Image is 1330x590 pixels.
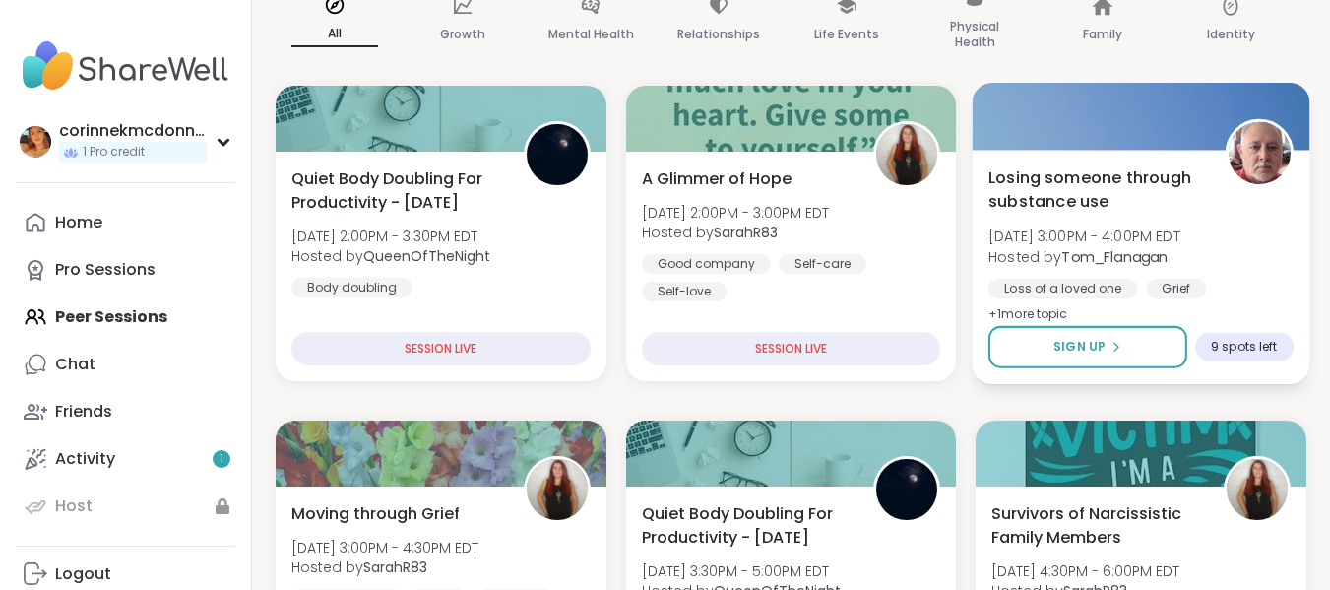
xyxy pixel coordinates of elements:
[814,23,879,46] p: Life Events
[779,254,866,274] div: Self-care
[55,448,115,470] div: Activity
[291,332,591,365] div: SESSION LIVE
[59,120,207,142] div: corinnekmcdonnell
[548,23,634,46] p: Mental Health
[1053,338,1106,356] span: Sign Up
[642,332,941,365] div: SESSION LIVE
[1083,23,1122,46] p: Family
[16,32,235,100] img: ShareWell Nav Logo
[440,23,485,46] p: Growth
[16,199,235,246] a: Home
[991,561,1179,581] span: [DATE] 4:30PM - 6:00PM EDT
[1227,459,1288,520] img: SarahR83
[20,126,51,158] img: corinnekmcdonnell
[642,254,771,274] div: Good company
[876,459,937,520] img: QueenOfTheNight
[291,502,460,526] span: Moving through Grief
[55,212,102,233] div: Home
[291,538,478,557] span: [DATE] 3:00PM - 4:30PM EDT
[1207,23,1255,46] p: Identity
[988,165,1203,214] span: Losing someone through substance use
[291,557,478,577] span: Hosted by
[16,483,235,530] a: Host
[988,227,1180,246] span: [DATE] 3:00PM - 4:00PM EDT
[931,15,1018,54] p: Physical Health
[16,388,235,435] a: Friends
[991,502,1202,550] span: Survivors of Narcissistic Family Members
[291,246,490,266] span: Hosted by
[642,502,853,550] span: Quiet Body Doubling For Productivity - [DATE]
[642,223,829,242] span: Hosted by
[677,23,760,46] p: Relationships
[291,22,378,47] p: All
[220,451,223,468] span: 1
[291,167,502,215] span: Quiet Body Doubling For Productivity - [DATE]
[16,435,235,483] a: Activity1
[988,326,1187,368] button: Sign Up
[642,203,829,223] span: [DATE] 2:00PM - 3:00PM EDT
[1229,122,1291,184] img: Tom_Flanagan
[363,246,490,266] b: QueenOfTheNight
[55,259,156,281] div: Pro Sessions
[642,282,727,301] div: Self-love
[876,124,937,185] img: SarahR83
[55,563,111,585] div: Logout
[16,246,235,294] a: Pro Sessions
[55,401,112,423] div: Friends
[363,557,427,577] b: SarahR83
[55,354,95,375] div: Chat
[988,279,1138,298] div: Loss of a loved one
[291,227,490,246] span: [DATE] 2:00PM - 3:30PM EDT
[16,341,235,388] a: Chat
[642,167,792,191] span: A Glimmer of Hope
[527,459,588,520] img: SarahR83
[55,495,93,517] div: Host
[988,246,1180,266] span: Hosted by
[527,124,588,185] img: QueenOfTheNight
[83,144,145,161] span: 1 Pro credit
[642,561,841,581] span: [DATE] 3:30PM - 5:00PM EDT
[1062,246,1169,266] b: Tom_Flanagan
[714,223,778,242] b: SarahR83
[1211,339,1277,355] span: 9 spots left
[1146,279,1206,298] div: Grief
[291,278,412,297] div: Body doubling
